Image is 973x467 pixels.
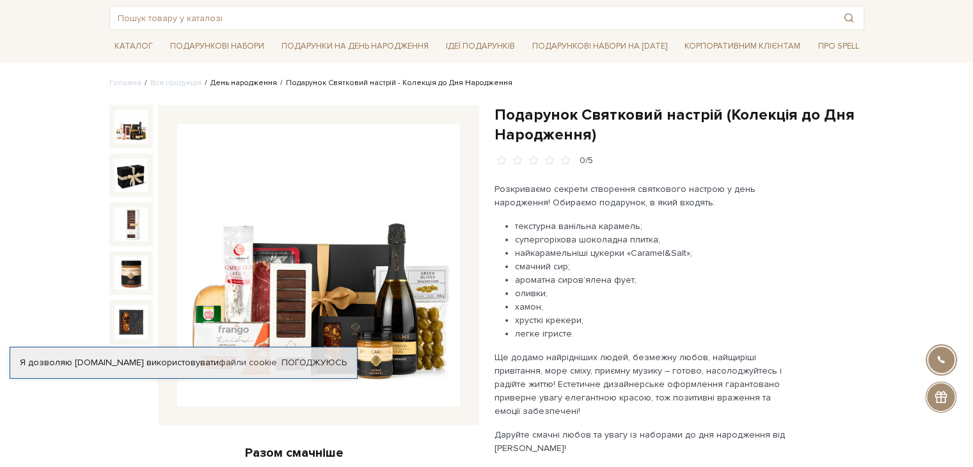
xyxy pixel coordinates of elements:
[109,445,479,461] div: Разом смачніше
[834,6,864,29] button: Пошук товару у каталозі
[110,6,834,29] input: Пошук товару у каталозі
[115,110,148,143] img: Подарунок Святковий настрій (Колекція до Дня Народження)
[527,35,672,57] a: Подарункові набори на [DATE]
[115,257,148,290] img: Подарунок Святковий настрій (Колекція до Дня Народження)
[10,357,357,368] div: Я дозволяю [DOMAIN_NAME] використовувати
[494,182,795,209] p: Розкриваємо секрети створення святкового настрою у день народження! Обираємо подарунок, в який вх...
[515,273,795,287] li: ароматна сиров’ялена фует;
[515,260,795,273] li: смачний сир;
[165,36,269,56] a: Подарункові набори
[441,36,520,56] a: Ідеї подарунків
[494,351,795,418] p: Ще додамо найрідніших людей, безмежну любов, найщиріші привітання, море сміху, приємну музику – г...
[115,305,148,338] img: Подарунок Святковий настрій (Колекція до Дня Народження)
[515,246,795,260] li: найкарамельніші цукерки «Caramel&Salt»;
[115,159,148,192] img: Подарунок Святковий настрій (Колекція до Дня Народження)
[515,287,795,300] li: оливки;
[679,35,805,57] a: Корпоративним клієнтам
[219,357,277,368] a: файли cookie
[515,219,795,233] li: текстурна ванільна карамель;
[515,233,795,246] li: супергоріхова шоколадна плитка;
[276,36,434,56] a: Подарунки на День народження
[210,78,277,88] a: День народження
[115,207,148,241] img: Подарунок Святковий настрій (Колекція до Дня Народження)
[812,36,864,56] a: Про Spell
[515,300,795,313] li: хамон;
[109,78,141,88] a: Головна
[277,77,512,89] li: Подарунок Святковий настрій - Колекція до Дня Народження
[177,124,460,407] img: Подарунок Святковий настрій (Колекція до Дня Народження)
[580,155,593,167] div: 0/5
[109,36,158,56] a: Каталог
[281,357,347,368] a: Погоджуюсь
[515,327,795,340] li: легке ігристе.
[515,313,795,327] li: хрусткі крекери;
[494,105,864,145] h1: Подарунок Святковий настрій (Колекція до Дня Народження)
[150,78,202,88] a: Вся продукція
[494,428,795,455] p: Даруйте смачні любов та увагу із наборами до дня народження від [PERSON_NAME]!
